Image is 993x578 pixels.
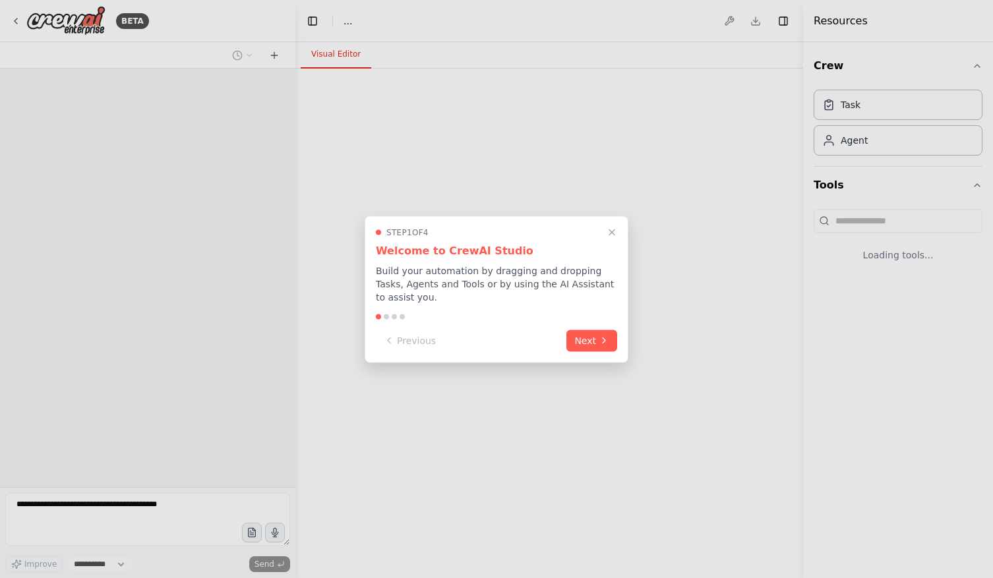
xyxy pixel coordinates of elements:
[386,227,429,237] span: Step 1 of 4
[303,12,322,30] button: Hide left sidebar
[566,330,617,351] button: Next
[376,243,617,258] h3: Welcome to CrewAI Studio
[604,224,620,240] button: Close walkthrough
[376,330,444,351] button: Previous
[376,264,617,303] p: Build your automation by dragging and dropping Tasks, Agents and Tools or by using the AI Assista...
